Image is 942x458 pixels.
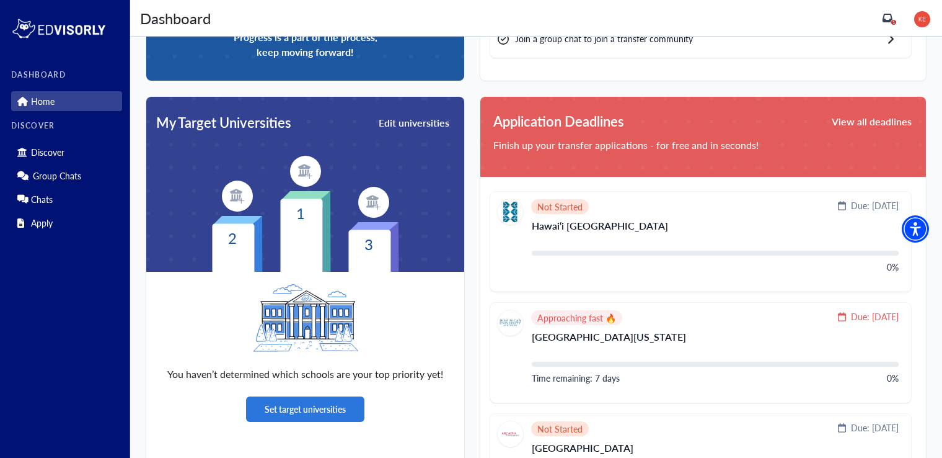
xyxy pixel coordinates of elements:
[887,372,899,385] div: 0%
[33,171,81,181] p: Group Chats
[11,142,122,162] div: Discover
[532,221,899,241] p: Hawai‘i [GEOGRAPHIC_DATA]
[892,19,896,25] span: 1
[493,138,913,153] p: Finish up your transfer applications - for free and in seconds!
[377,114,451,132] button: Edit universities
[140,7,211,29] div: Dashboard
[498,199,523,225] img: Hawai‘i Pacific University
[11,122,122,130] label: DISCOVER
[11,16,107,41] img: logo
[537,203,583,210] span: Not Started
[498,310,523,336] img: Dominican University of California
[532,372,620,385] div: Time remaining: 7 days
[902,215,929,243] div: Accessibility Menu
[11,71,122,79] label: DASHBOARD
[31,194,53,205] p: Chats
[296,202,305,223] text: 1
[364,233,373,254] text: 3
[498,421,523,447] img: Arcadia University
[851,199,899,212] span: Due: [DATE]
[31,218,53,228] p: Apply
[167,367,443,382] span: You haven’t determined which schools are your top priority yet!
[851,421,899,434] span: Due: [DATE]
[290,156,321,187] img: item-logo
[537,425,583,433] span: Not Started
[851,310,899,323] span: Due: [DATE]
[830,111,913,132] button: View all deadlines
[222,181,253,212] img: item-logo
[253,284,358,352] img: uni-logo
[31,96,55,107] p: Home
[358,187,389,218] img: item-logo
[31,147,64,158] p: Discover
[11,166,122,186] div: Group Chats
[532,332,899,352] p: [GEOGRAPHIC_DATA][US_STATE]
[11,213,122,233] div: Apply
[156,112,291,133] span: My Target Universities
[234,30,377,60] span: Progress is a part of the process, keep moving forward!
[515,32,693,45] span: Join a group chat to join a transfer community
[228,227,237,248] text: 2
[246,397,364,422] button: Set target universities
[11,189,122,209] div: Chats
[883,13,892,23] a: inbox
[537,314,616,321] span: Approaching fast 🔥
[11,91,122,111] div: Home
[887,261,899,274] div: 0%
[493,111,624,132] span: Application Deadlines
